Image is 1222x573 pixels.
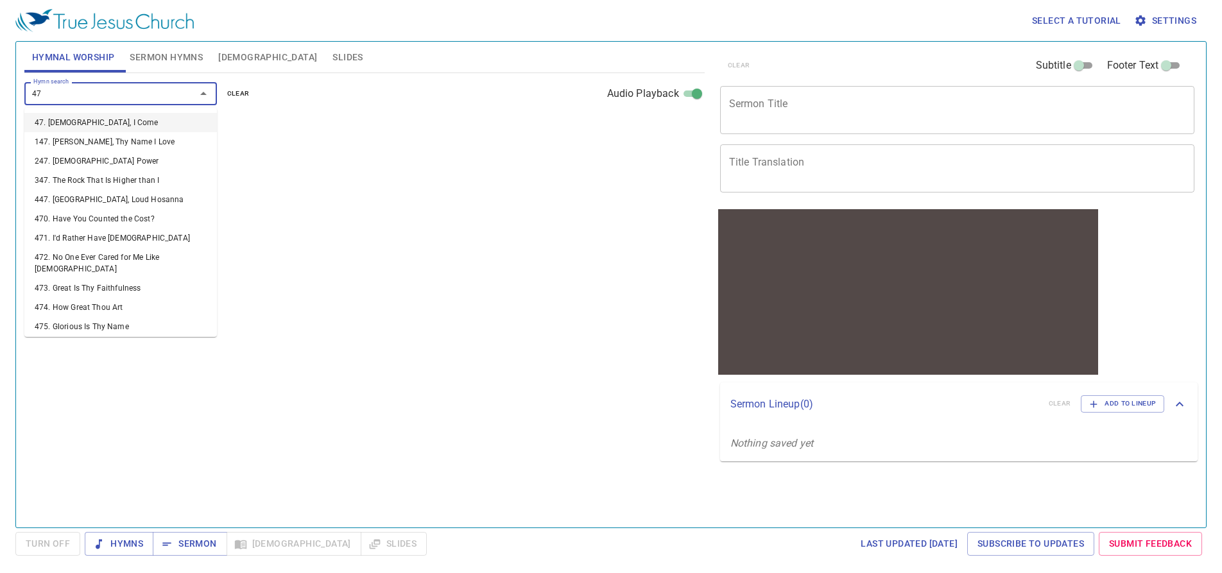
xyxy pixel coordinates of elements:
span: Hymns [95,536,143,552]
span: Audio Playback [607,86,679,101]
span: Submit Feedback [1109,536,1192,552]
span: Slides [332,49,363,65]
li: 347. The Rock That Is Higher than I [24,171,217,190]
li: 472. No One Ever Cared for Me Like [DEMOGRAPHIC_DATA] [24,248,217,278]
button: Close [194,85,212,103]
li: 47. [DEMOGRAPHIC_DATA], I Come [24,113,217,132]
span: Last updated [DATE] [861,536,958,552]
li: 447. [GEOGRAPHIC_DATA], Loud Hosanna [24,190,217,209]
li: 475. Glorious Is Thy Name [24,317,217,336]
li: 473. Great Is Thy Faithfulness [24,278,217,298]
img: True Jesus Church [15,9,194,32]
button: Hymns [85,532,153,556]
a: Last updated [DATE] [856,532,963,556]
span: Subtitle [1036,58,1071,73]
span: Settings [1137,13,1196,29]
span: clear [227,88,250,99]
button: Settings [1132,9,1201,33]
span: Hymnal Worship [32,49,115,65]
span: [DEMOGRAPHIC_DATA] [218,49,317,65]
li: 471. I'd Rather Have [DEMOGRAPHIC_DATA] [24,228,217,248]
li: 147. [PERSON_NAME], Thy Name I Love [24,132,217,151]
li: 474. How Great Thou Art [24,298,217,317]
span: Subscribe to Updates [977,536,1084,552]
span: Add to Lineup [1089,398,1156,409]
iframe: from-child [715,206,1101,378]
div: Sermon Lineup(0)clearAdd to Lineup [720,382,1198,425]
p: Sermon Lineup ( 0 ) [730,397,1038,412]
span: Select a tutorial [1032,13,1121,29]
button: Select a tutorial [1027,9,1126,33]
button: clear [219,86,257,101]
a: Submit Feedback [1099,532,1202,556]
button: Sermon [153,532,227,556]
span: Footer Text [1107,58,1159,73]
li: 476. Surely Goodness and Mercy [24,336,217,355]
span: Sermon Hymns [130,49,203,65]
a: Subscribe to Updates [967,532,1094,556]
li: 470. Have You Counted the Cost? [24,209,217,228]
li: 247. [DEMOGRAPHIC_DATA] Power [24,151,217,171]
i: Nothing saved yet [730,437,814,449]
span: Sermon [163,536,216,552]
button: Add to Lineup [1081,395,1164,412]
